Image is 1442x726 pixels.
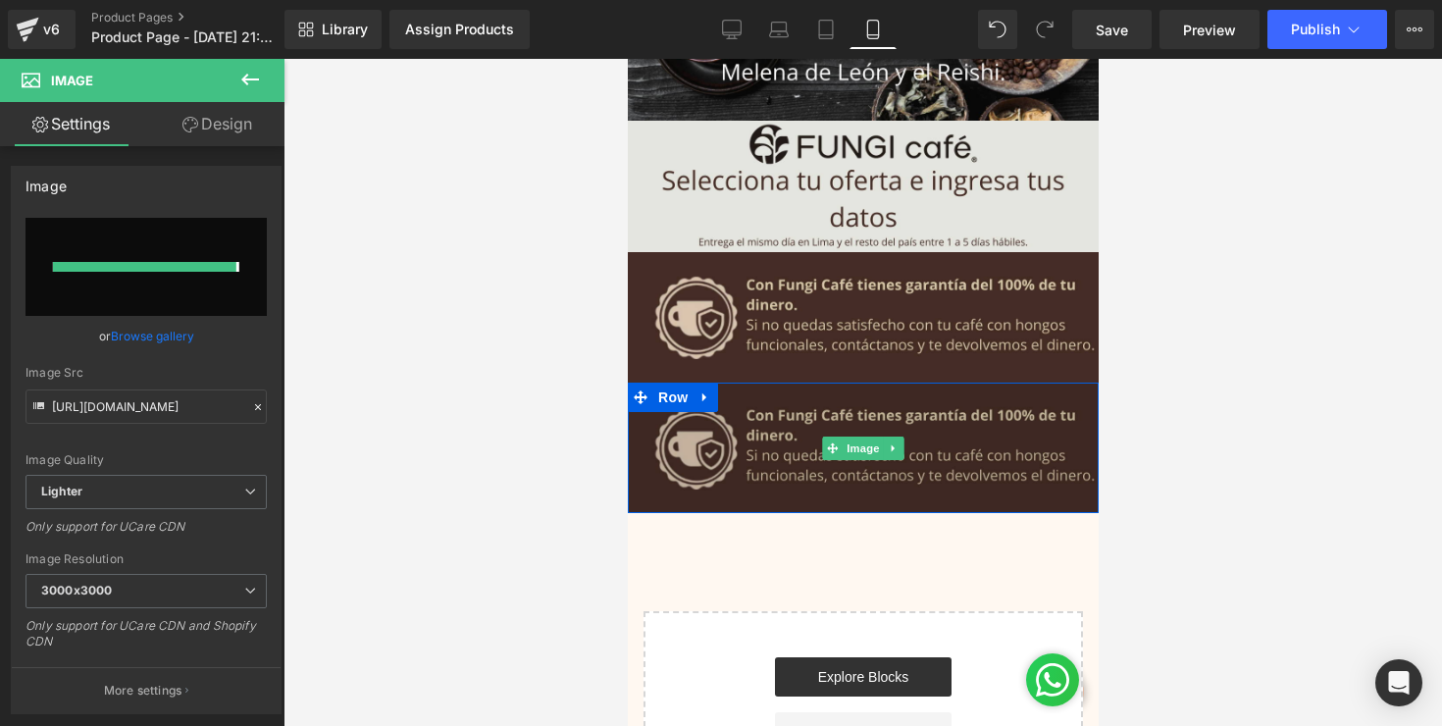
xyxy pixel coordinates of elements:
div: Image Resolution [26,552,267,566]
div: Image Quality [26,453,267,467]
span: Library [322,21,368,38]
a: Design [146,102,288,146]
div: Only support for UCare CDN [26,519,267,547]
div: Image Src [26,366,267,380]
a: Browse gallery [111,319,194,353]
div: v6 [39,17,64,42]
a: Desktop [708,10,755,49]
a: New Library [284,10,382,49]
b: 3000x3000 [41,583,112,597]
a: Expand / Collapse [256,378,277,401]
div: Assign Products [405,22,514,37]
a: Add Single Section [147,653,324,693]
div: Only support for UCare CDN and Shopify CDN [26,618,267,662]
div: Image [26,167,67,194]
a: Explore Blocks [147,598,324,638]
a: Preview [1159,10,1260,49]
button: Publish [1267,10,1387,49]
button: Undo [978,10,1017,49]
a: Tablet [802,10,850,49]
a: Product Pages [91,10,317,26]
button: Redo [1025,10,1064,49]
b: Lighter [41,484,82,498]
span: Product Page - [DATE] 21:49:38 [91,29,280,45]
span: Publish [1291,22,1340,37]
a: Laptop [755,10,802,49]
span: Row [26,324,65,353]
button: More settings [12,667,281,713]
a: v6 [8,10,76,49]
a: Expand / Collapse [65,324,90,353]
a: Mobile [850,10,897,49]
span: Save [1096,20,1128,40]
input: Link [26,389,267,424]
div: or [26,326,267,346]
span: Image [51,73,93,88]
span: Image [215,378,256,401]
span: Preview [1183,20,1236,40]
p: More settings [104,682,182,700]
div: Open Intercom Messenger [1375,659,1422,706]
button: More [1395,10,1434,49]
